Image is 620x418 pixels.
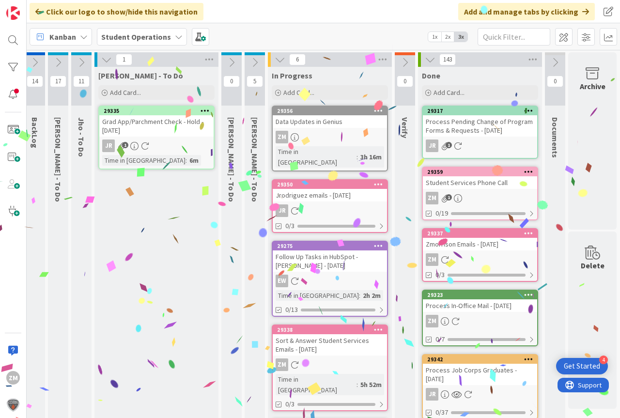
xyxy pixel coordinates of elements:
span: Add Card... [110,88,141,97]
span: Jho - To Do [77,117,86,157]
div: 29342 [423,355,537,364]
div: JR [423,388,537,401]
div: 5h 52m [358,379,384,390]
span: : [356,152,358,162]
div: Data Updates in Genius [273,115,387,128]
div: EW [273,275,387,287]
div: Process Job Corps Graduates - [DATE] [423,364,537,385]
span: Support [20,1,44,13]
div: JR [99,139,214,152]
div: 29338 [273,325,387,334]
span: 0/19 [435,208,448,218]
span: 0/3 [285,221,294,231]
span: 0/37 [435,407,448,418]
span: 0 [397,76,413,87]
span: Documents [550,117,560,158]
input: Quick Filter... [478,28,550,46]
div: ZM [423,192,537,204]
div: JR [426,388,438,401]
div: 29350Jrodriguez emails - [DATE] [273,180,387,201]
div: Process In-Office Mail - [DATE] [423,299,537,312]
div: 29356 [277,108,387,114]
span: BackLog [30,117,40,148]
div: 29350 [277,181,387,188]
span: 1x [428,32,441,42]
div: Add and manage tabs by clicking [458,3,595,20]
div: ZM [423,315,537,327]
span: 1 [446,194,452,201]
div: 29323Process In-Office Mail - [DATE] [423,291,537,312]
div: Get Started [564,361,600,371]
span: Verify [400,117,410,138]
div: Student Services Phone Call [423,176,537,189]
div: 29275 [273,242,387,250]
div: Open Get Started checklist, remaining modules: 4 [556,358,608,374]
div: Time in [GEOGRAPHIC_DATA] [276,290,359,301]
div: 29323 [423,291,537,299]
div: Jrodriguez emails - [DATE] [273,189,387,201]
div: 29359 [423,168,537,176]
div: Time in [GEOGRAPHIC_DATA] [276,374,356,395]
span: Eric - To Do [227,117,236,202]
span: 0 [223,76,240,87]
span: 0/13 [285,305,298,315]
span: 14 [27,76,43,87]
div: ZM [273,131,387,143]
span: : [186,155,187,166]
span: Amanda - To Do [250,117,260,202]
span: 17 [50,76,66,87]
div: ZM [6,371,20,385]
div: 29337 [427,230,537,237]
span: Zaida - To Do [98,71,183,80]
div: JR [102,139,115,152]
div: 29317 [423,107,537,115]
div: ZM [426,315,438,327]
div: Sort & Answer Student Services Emails - [DATE] [273,334,387,356]
img: avatar [6,398,20,412]
div: 29335Grad App/Parchment Check - Hold - [DATE] [99,107,214,137]
div: ZM [426,192,438,204]
div: 29342 [427,356,537,363]
div: Delete [581,260,604,271]
span: Add Card... [434,88,465,97]
span: 3x [454,32,467,42]
span: : [359,290,360,301]
span: Kanban [49,31,76,43]
div: Click our logo to show/hide this navigation [30,3,203,20]
div: 29359 [427,169,537,175]
div: JR [276,204,288,217]
div: 29359Student Services Phone Call [423,168,537,189]
span: Add Card... [283,88,314,97]
div: 29335 [104,108,214,114]
span: 1 [122,142,128,148]
span: 143 [439,54,456,65]
b: Student Operations [101,32,171,42]
div: ZM [423,253,537,266]
span: 2x [441,32,454,42]
span: 0/3 [285,399,294,409]
span: 0/3 [435,270,445,280]
div: 2h 2m [360,290,383,301]
span: 0/7 [435,334,445,344]
span: Emilie - To Do [53,117,63,202]
div: 29335 [99,107,214,115]
div: Grad App/Parchment Check - Hold - [DATE] [99,115,214,137]
div: 29317Process Pending Change of Program Forms & Requests - [DATE] [423,107,537,137]
div: 29356Data Updates in Genius [273,107,387,128]
img: Visit kanbanzone.com [6,6,20,20]
div: 29323 [427,292,537,298]
div: ZM [273,358,387,371]
div: 29275 [277,243,387,249]
span: 0 [547,76,563,87]
div: Follow Up Tasks in HubSpot - [PERSON_NAME] - [DATE] [273,250,387,272]
div: ZM [276,358,288,371]
div: 29356 [273,107,387,115]
div: ZM [426,253,438,266]
div: ZM [276,131,288,143]
div: Process Pending Change of Program Forms & Requests - [DATE] [423,115,537,137]
div: JR [426,139,438,152]
div: JR [273,204,387,217]
span: 1 [446,142,452,148]
div: 29275Follow Up Tasks in HubSpot - [PERSON_NAME] - [DATE] [273,242,387,272]
div: EW [276,275,288,287]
